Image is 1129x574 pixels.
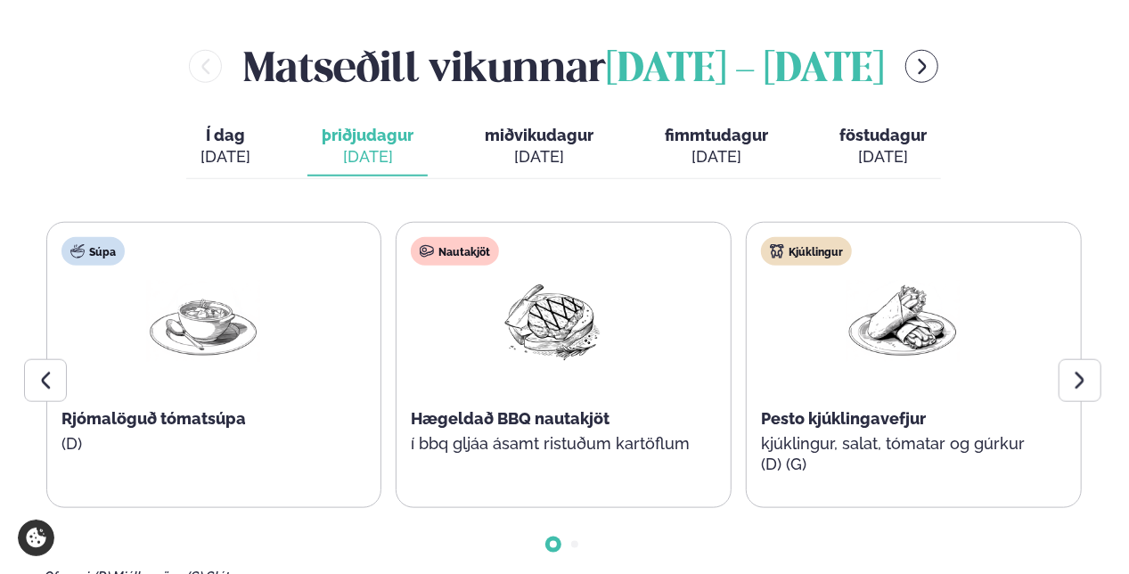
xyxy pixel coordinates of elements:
span: þriðjudagur [322,126,413,144]
div: [DATE] [200,146,250,168]
p: kjúklingur, salat, tómatar og gúrkur (D) (G) [761,433,1044,476]
button: miðvikudagur [DATE] [470,118,608,176]
p: í bbq gljáa ásamt ristuðum kartöflum [411,433,694,455]
span: [DATE] - [DATE] [606,51,884,90]
img: chicken.svg [770,244,784,258]
button: Í dag [DATE] [186,118,265,176]
div: Kjúklingur [761,237,852,266]
div: Súpa [61,237,125,266]
button: menu-btn-right [905,50,938,83]
span: Go to slide 2 [571,541,578,548]
img: Wraps.png [846,280,960,363]
h2: Matseðill vikunnar [243,37,884,95]
span: miðvikudagur [485,126,593,144]
div: [DATE] [322,146,413,168]
img: Beef-Meat.png [495,280,609,363]
a: Cookie settings [18,520,54,556]
div: [DATE] [665,146,768,168]
span: Í dag [200,125,250,146]
div: [DATE] [485,146,593,168]
img: soup.svg [70,244,85,258]
span: Pesto kjúklingavefjur [761,409,926,428]
div: Nautakjöt [411,237,499,266]
button: menu-btn-left [189,50,222,83]
p: (D) [61,433,345,455]
button: fimmtudagur [DATE] [650,118,782,176]
span: Hægeldað BBQ nautakjöt [411,409,609,428]
button: föstudagur [DATE] [825,118,941,176]
span: Go to slide 1 [550,541,557,548]
button: þriðjudagur [DATE] [307,118,428,176]
img: beef.svg [420,244,434,258]
img: Soup.png [146,280,260,363]
div: [DATE] [839,146,927,168]
span: fimmtudagur [665,126,768,144]
span: föstudagur [839,126,927,144]
span: Rjómalöguð tómatsúpa [61,409,246,428]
